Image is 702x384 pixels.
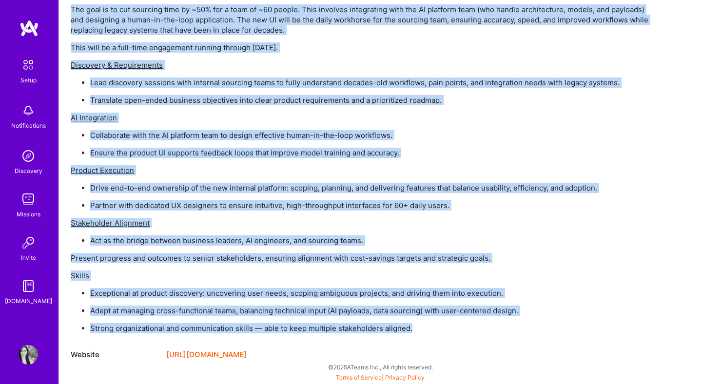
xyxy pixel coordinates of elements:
u: Discovery & Requirements [71,60,163,70]
div: Notifications [11,120,46,131]
u: Stakeholder Alignment [71,218,150,228]
p: Lead discovery sessions with internal sourcing teams to fully understand decades-old workflows, p... [90,77,656,88]
img: bell [19,101,38,120]
img: guide book [19,276,38,296]
p: Exceptional at product discovery: uncovering user needs, scoping ambiguous projects, and driving ... [90,288,656,298]
img: discovery [19,146,38,166]
div: Invite [21,252,36,263]
img: logo [19,19,39,37]
p: This will be a full-time engagement running through [DATE]. [71,42,656,53]
div: Setup [20,75,37,85]
p: Collaborate with the AI platform team to design effective human-in-the-loop workflows. [90,130,656,140]
img: teamwork [19,190,38,209]
p: Strong organizational and communication skills — able to keep multiple stakeholders aligned. [90,323,656,333]
img: setup [18,55,39,75]
p: Adept at managing cross-functional teams, balancing technical input (AI payloads, data sourcing) ... [90,306,656,316]
a: User Avatar [16,345,40,365]
img: User Avatar [19,345,38,365]
a: Terms of Service [336,374,382,381]
p: Translate open-ended business objectives into clear product requirements and a prioritized roadmap. [90,95,656,105]
span: | [336,374,425,381]
a: [URL][DOMAIN_NAME] [166,349,247,361]
p: Drive end-to-end ownership of the new internal platform: scoping, planning, and delivering featur... [90,183,656,193]
img: Invite [19,233,38,252]
div: Missions [17,209,40,219]
p: The goal is to cut sourcing time by ~50% for a team of ~60 people. This involves integrating with... [71,4,656,35]
a: Privacy Policy [385,374,425,381]
div: Website [71,349,158,361]
u: Skills [71,271,89,280]
p: Ensure the product UI supports feedback loops that improve model training and accuracy. [90,148,656,158]
div: © 2025 ATeams Inc., All rights reserved. [58,355,702,379]
p: Act as the bridge between business leaders, AI engineers, and sourcing teams. [90,235,656,246]
div: Discovery [15,166,42,176]
p: Partner with dedicated UX designers to ensure intuitive, high-throughput interfaces for 60+ daily... [90,200,656,211]
u: AI Integration [71,113,117,122]
div: [DOMAIN_NAME] [5,296,52,306]
u: Product Execution [71,166,134,175]
p: Present progress and outcomes to senior stakeholders, ensuring alignment with cost-savings target... [71,253,656,263]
